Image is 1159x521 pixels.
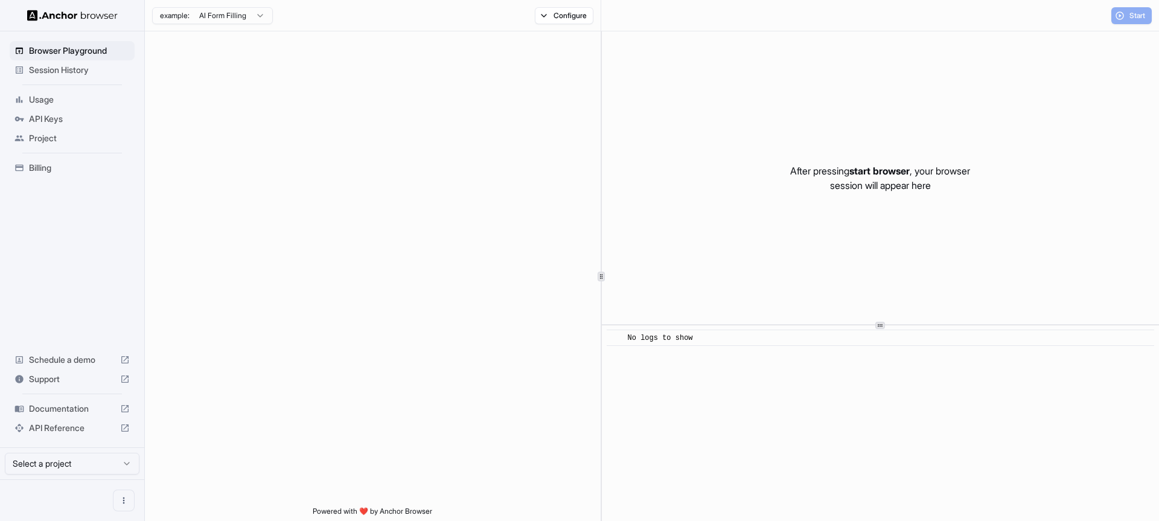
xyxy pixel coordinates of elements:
[10,129,135,148] div: Project
[10,109,135,129] div: API Keys
[113,490,135,511] button: Open menu
[849,165,910,177] span: start browser
[27,10,118,21] img: Anchor Logo
[29,403,115,415] span: Documentation
[29,113,130,125] span: API Keys
[10,350,135,369] div: Schedule a demo
[628,334,693,342] span: No logs to show
[29,354,115,366] span: Schedule a demo
[29,94,130,106] span: Usage
[29,162,130,174] span: Billing
[613,332,619,344] span: ​
[29,373,115,385] span: Support
[29,64,130,76] span: Session History
[10,369,135,389] div: Support
[313,507,432,521] span: Powered with ❤️ by Anchor Browser
[160,11,190,21] span: example:
[29,132,130,144] span: Project
[10,418,135,438] div: API Reference
[790,164,970,193] p: After pressing , your browser session will appear here
[10,158,135,177] div: Billing
[10,90,135,109] div: Usage
[535,7,593,24] button: Configure
[10,399,135,418] div: Documentation
[10,41,135,60] div: Browser Playground
[29,45,130,57] span: Browser Playground
[29,422,115,434] span: API Reference
[10,60,135,80] div: Session History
